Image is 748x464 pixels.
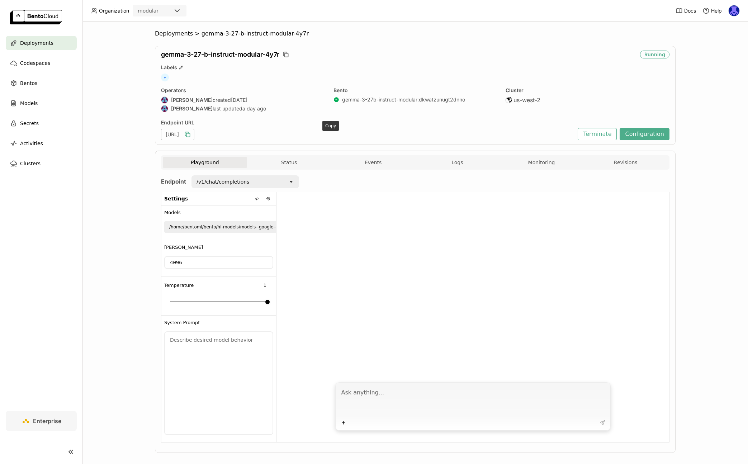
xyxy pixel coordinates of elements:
span: Secrets [20,119,39,128]
div: Cluster [506,87,669,94]
span: > [193,30,202,37]
span: a day ago [242,105,266,112]
span: Deployments [20,39,53,47]
img: Newton Jain [729,5,739,16]
button: Configuration [620,128,669,140]
div: last updated [161,105,325,112]
span: System Prompt [164,320,200,326]
span: Activities [20,139,43,148]
div: Running [640,51,669,58]
div: Copy [322,121,339,131]
div: [URL] [161,129,194,140]
a: Bentos [6,76,77,90]
div: modular [138,7,158,14]
span: us-west-2 [513,96,540,104]
span: Temperature [164,283,194,288]
span: Help [711,8,722,14]
span: Models [20,99,38,108]
button: Revisions [583,157,668,168]
input: Temperature [257,281,273,290]
span: Deployments [155,30,193,37]
input: Selected modular. [159,8,160,15]
button: Playground [163,157,247,168]
span: [DATE] [231,97,247,103]
div: /home/bentoml/bento/hf-models/models--google--gemma-3-27b-it/snapshots/005ad3404e59d6023443cb575d... [169,223,445,231]
div: /v1/chat/completions [197,178,249,185]
div: Operators [161,87,325,94]
span: gemma-3-27-b-instruct-modular-4y7r [161,51,279,58]
span: Clusters [20,159,41,168]
a: Activities [6,136,77,151]
a: Docs [676,7,696,14]
div: created [161,96,325,104]
span: Codespaces [20,59,50,67]
strong: Endpoint [161,178,186,185]
div: Labels [161,64,669,71]
div: Bento [333,87,497,94]
button: Terminate [578,128,617,140]
nav: Breadcrumbs navigation [155,30,676,37]
span: Bentos [20,79,37,87]
img: Jiang [161,97,168,103]
span: gemma-3-27-b-instruct-modular-4y7r [202,30,309,37]
span: Models [164,210,181,216]
button: Events [331,157,415,168]
svg: Plus [341,420,346,426]
span: Logs [451,159,463,166]
img: logo [10,10,62,24]
button: Status [247,157,331,168]
span: Enterprise [33,417,61,425]
strong: [PERSON_NAME] [171,97,213,103]
a: Codespaces [6,56,77,70]
a: Models [6,96,77,110]
strong: [PERSON_NAME] [171,105,213,112]
div: Settings [161,192,276,205]
a: Secrets [6,116,77,131]
img: Jiang [161,105,168,112]
a: gemma-3-27b-instruct-modular:dkwatzunugt2dnno [342,96,465,103]
div: Endpoint URL [161,119,574,126]
span: Organization [99,8,129,14]
input: Selected /v1/chat/completions. [250,178,251,185]
div: Help [702,7,722,14]
button: Monitoring [500,157,584,168]
svg: open [288,179,294,185]
span: Docs [684,8,696,14]
a: Deployments [6,36,77,50]
span: + [161,74,169,81]
span: [PERSON_NAME] [164,245,203,250]
a: Clusters [6,156,77,171]
a: Enterprise [6,411,77,431]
